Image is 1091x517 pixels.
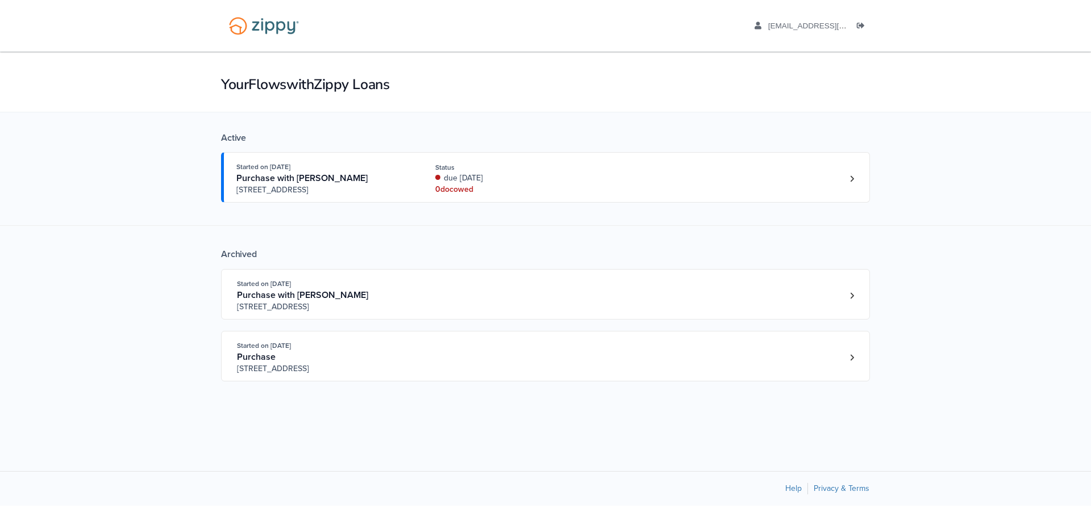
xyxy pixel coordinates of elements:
a: Open loan 4162342 [221,331,870,381]
a: Privacy & Terms [814,484,869,493]
a: Loan number 4162342 [843,349,860,366]
span: [STREET_ADDRESS] [237,363,410,375]
span: Started on [DATE] [236,163,290,171]
a: Open loan 4183644 [221,269,870,320]
img: Logo [222,11,306,40]
div: 0 doc owed [435,184,587,195]
div: Status [435,162,587,173]
a: Open loan 4190800 [221,152,870,203]
span: [STREET_ADDRESS] [237,301,410,313]
span: Purchase with [PERSON_NAME] [236,173,368,184]
span: [STREET_ADDRESS] [236,184,410,196]
a: edit profile [755,22,898,33]
span: Started on [DATE] [237,342,291,350]
span: Purchase with [PERSON_NAME] [237,289,368,301]
a: Help [785,484,802,493]
h1: Your Flows with Zippy Loans [221,75,870,94]
div: due [DATE] [435,173,587,184]
span: kalamazoothumper1@gmail.com [768,22,898,30]
span: Started on [DATE] [237,280,291,288]
div: Active [221,132,870,144]
a: Loan number 4183644 [843,287,860,304]
span: Purchase [237,351,276,363]
a: Loan number 4190800 [843,170,860,187]
a: Log out [857,22,869,33]
div: Archived [221,249,870,260]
